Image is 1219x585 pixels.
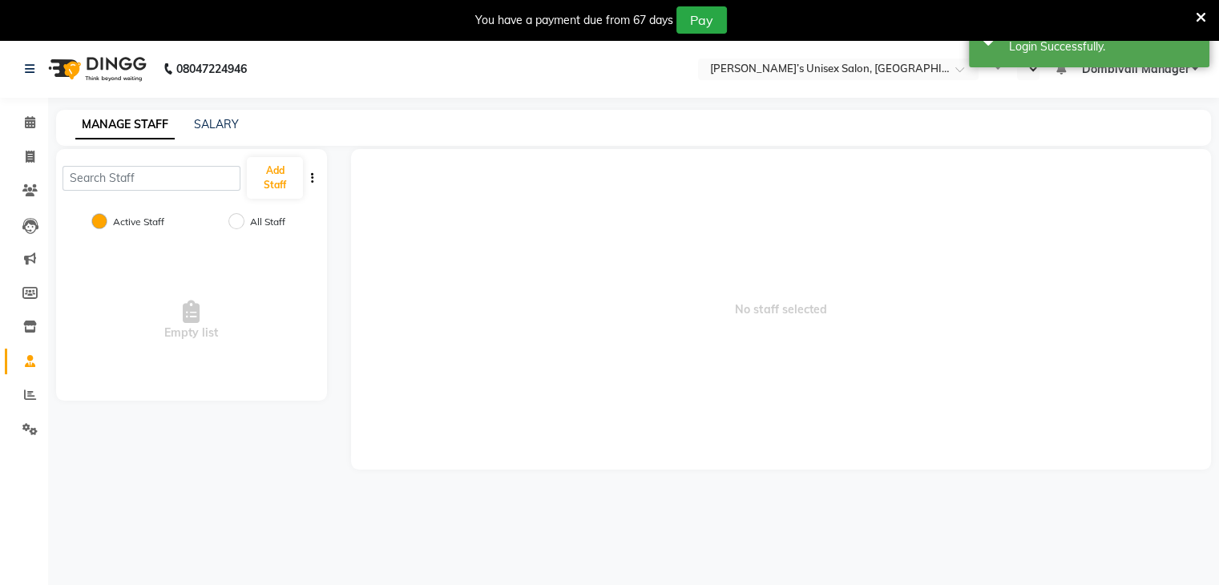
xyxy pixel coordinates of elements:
button: Add Staff [247,157,302,199]
div: You have a payment due from 67 days [475,12,673,29]
input: Search Staff [63,166,240,191]
a: SALARY [194,117,239,131]
span: Dombivali Manager [1081,61,1189,78]
img: logo [41,46,151,91]
div: Empty list [56,240,327,401]
label: Active Staff [113,215,164,229]
b: 08047224946 [176,46,247,91]
button: Pay [676,6,727,34]
a: MANAGE STAFF [75,111,175,139]
div: Login Successfully. [1009,38,1197,55]
span: No staff selected [351,149,1211,470]
label: All Staff [250,215,285,229]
